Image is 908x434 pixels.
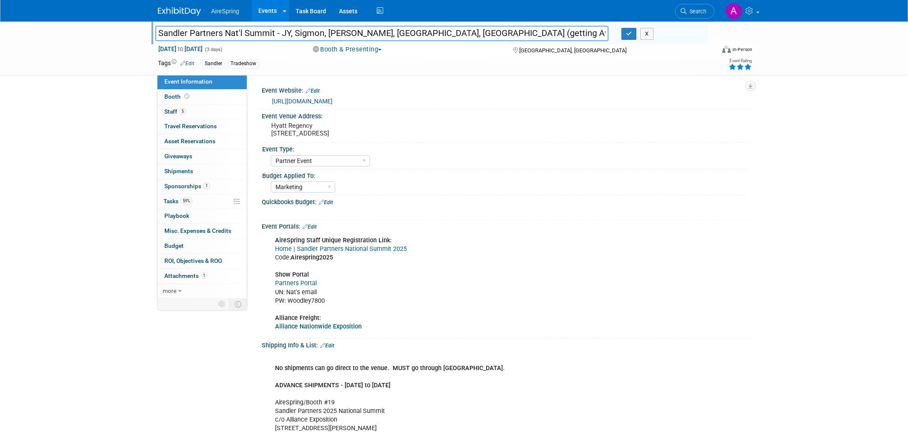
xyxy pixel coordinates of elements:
div: Shipping Info & List: [262,339,750,350]
b: No shipments can go direct to the venue. MUST go through [GEOGRAPHIC_DATA]. [275,365,505,372]
b: ADVANCE SHIPMENTS - [DATE] to [DATE] [275,382,390,389]
span: AireSpring [211,8,239,15]
b: Show Portal [275,271,309,278]
span: Budget [164,242,184,249]
span: Booth not reserved yet [183,93,191,99]
div: Event Venue Address: [262,110,750,121]
a: Asset Reservations [157,134,247,149]
div: In-Person [732,46,752,53]
a: Edit [319,199,333,205]
b: AireSpring Staff Unique Registration Link: [275,237,392,244]
span: 1 [203,183,210,189]
a: Edit [306,88,320,94]
a: Travel Reservations [157,119,247,134]
a: Sponsorships1 [157,179,247,194]
span: [GEOGRAPHIC_DATA], [GEOGRAPHIC_DATA] [519,47,627,54]
a: Tasks59% [157,194,247,209]
div: Budget Applied To: [262,169,746,180]
span: Shipments [164,168,193,175]
button: Booth & Presenting [310,45,385,54]
a: Partners Portal [275,280,317,287]
img: ExhibitDay [158,7,201,16]
span: (3 days) [204,47,222,52]
span: Giveaways [164,153,192,160]
td: Personalize Event Tab Strip [215,298,230,310]
a: Home | Sandler Partners National Summit 2025 [275,245,407,253]
td: Toggle Event Tabs [230,298,247,310]
a: Event Information [157,75,247,89]
a: Edit [320,343,334,349]
a: Playbook [157,209,247,223]
span: more [163,287,176,294]
a: Staff5 [157,105,247,119]
a: Misc. Expenses & Credits [157,224,247,238]
a: Shipments [157,164,247,179]
span: 1 [201,272,207,279]
a: Alliance Nationwide Exposition [275,323,362,330]
span: 59% [181,198,192,204]
div: Tradeshow [228,59,259,68]
div: Quickbooks Budget: [262,196,750,207]
span: Asset Reservations [164,138,215,145]
a: Budget [157,239,247,253]
span: Tasks [163,198,192,205]
a: Booth [157,90,247,104]
span: ROI, Objectives & ROO [164,257,222,264]
td: Tags [158,59,194,69]
span: 5 [179,108,186,115]
b: Alliance Freight: [275,314,321,322]
a: [URL][DOMAIN_NAME] [272,98,333,105]
span: Misc. Expenses & Credits [164,227,231,234]
a: Giveaways [157,149,247,164]
a: Search [675,4,714,19]
span: [DATE] [DATE] [158,45,203,53]
button: X [640,28,654,40]
img: Format-Inperson.png [722,46,731,53]
div: Event Website: [262,84,750,95]
span: Staff [164,108,186,115]
div: Event Format [664,45,752,57]
a: Edit [180,60,194,66]
a: Edit [303,224,317,230]
span: Event Information [164,78,212,85]
div: Code: UN: Nat's email PW: Woodley7800 [269,232,656,335]
span: Search [687,8,706,15]
span: to [176,45,185,52]
a: more [157,284,247,298]
img: Aila Ortiaga [726,3,742,19]
span: Attachments [164,272,207,279]
div: Sandler [202,59,225,68]
span: Travel Reservations [164,123,217,130]
div: Event Portals: [262,220,750,231]
div: Event Type: [262,143,746,154]
b: Airespring2025 [291,254,333,261]
span: Playbook [164,212,189,219]
pre: Hyatt Regency [STREET_ADDRESS] [271,122,456,137]
span: Sponsorships [164,183,210,190]
div: Event Rating [729,59,752,63]
a: ROI, Objectives & ROO [157,254,247,268]
span: Booth [164,93,191,100]
a: Attachments1 [157,269,247,283]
